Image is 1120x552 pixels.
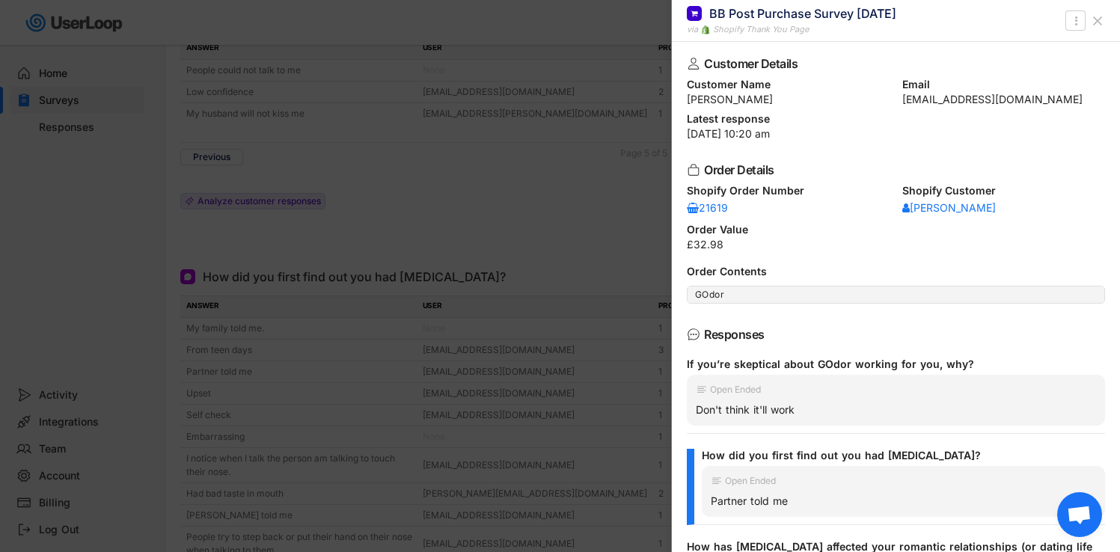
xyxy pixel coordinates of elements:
[687,200,732,215] a: 21619
[701,25,710,34] img: 1156660_ecommerce_logo_shopify_icon%20%281%29.png
[687,23,698,36] div: via
[709,5,896,22] div: BB Post Purchase Survey [DATE]
[1068,12,1083,30] button: 
[687,239,1105,250] div: £32.98
[902,79,1106,90] div: Email
[687,79,890,90] div: Customer Name
[687,358,1093,371] div: If you’re skeptical about GOdor working for you, why?
[687,224,1105,235] div: Order Value
[725,476,776,485] div: Open Ended
[902,203,996,213] div: [PERSON_NAME]
[902,185,1106,196] div: Shopify Customer
[710,385,761,394] div: Open Ended
[902,94,1106,105] div: [EMAIL_ADDRESS][DOMAIN_NAME]
[711,494,1096,508] div: Partner told me
[702,449,1093,462] div: How did you first find out you had [MEDICAL_DATA]?
[1074,13,1077,28] text: 
[704,164,1081,176] div: Order Details
[687,203,732,213] div: 21619
[696,403,1096,417] div: Don't think it'll work
[687,266,1105,277] div: Order Contents
[902,200,996,215] a: [PERSON_NAME]
[1057,492,1102,537] div: Open chat
[704,58,1081,70] div: Customer Details
[704,328,1081,340] div: Responses
[713,23,809,36] div: Shopify Thank You Page
[687,94,890,105] div: [PERSON_NAME]
[687,129,1105,139] div: [DATE] 10:20 am
[695,289,1097,301] div: GOdor
[687,185,890,196] div: Shopify Order Number
[687,114,1105,124] div: Latest response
